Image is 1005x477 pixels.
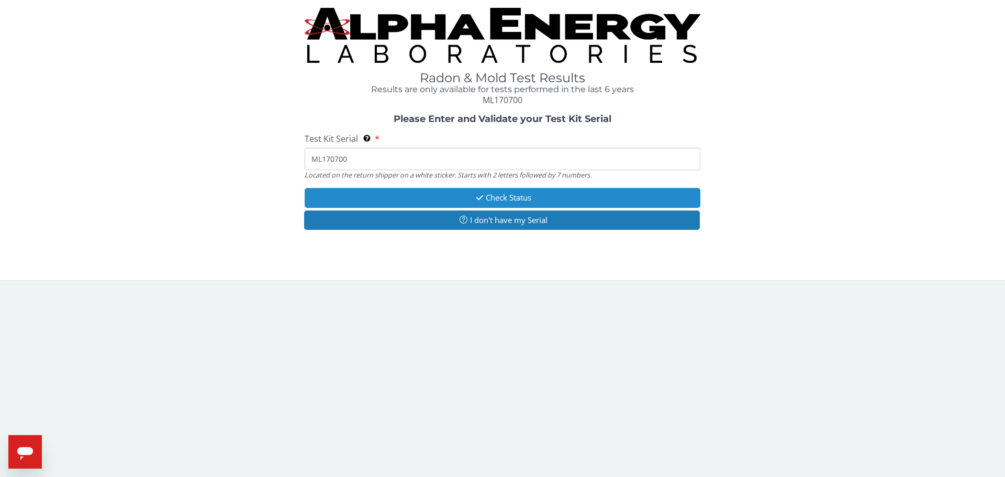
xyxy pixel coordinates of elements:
span: ML170700 [483,94,522,106]
h4: Results are only available for tests performed in the last 6 years [305,85,700,94]
strong: Please Enter and Validate your Test Kit Serial [394,113,611,125]
button: Check Status [305,188,700,207]
h1: Radon & Mold Test Results [305,71,700,85]
button: I don't have my Serial [304,210,700,230]
span: Test Kit Serial [305,133,358,145]
iframe: Button to launch messaging window, conversation in progress [8,435,42,469]
div: Located on the return shipper on a white sticker. Starts with 2 letters followed by 7 numbers. [305,170,700,180]
img: TightCrop.jpg [305,8,700,63]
